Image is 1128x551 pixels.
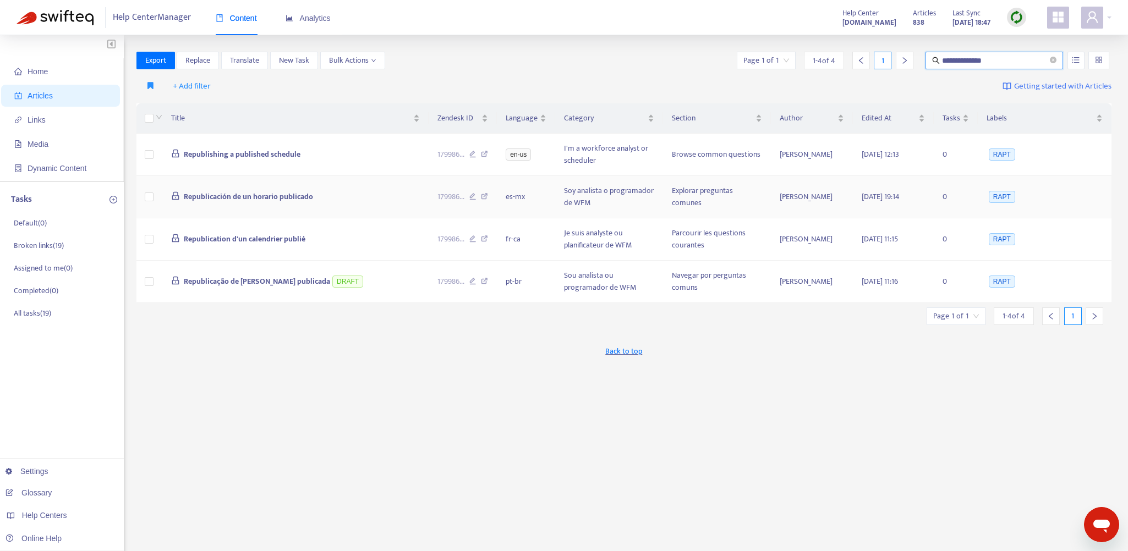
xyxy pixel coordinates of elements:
[555,176,663,218] td: Soy analista o programador de WFM
[14,116,22,124] span: link
[329,54,376,67] span: Bulk Actions
[842,7,879,19] span: Help Center
[1003,82,1011,91] img: image-link
[943,112,960,124] span: Tasks
[672,112,753,124] span: Section
[171,234,180,243] span: lock
[862,148,899,161] span: [DATE] 12:13
[497,103,555,134] th: Language
[437,191,464,203] span: 179986 ...
[497,218,555,261] td: fr-ca
[28,140,48,148] span: Media
[22,511,67,520] span: Help Centers
[14,240,64,251] p: Broken links ( 19 )
[14,307,51,319] p: All tasks ( 19 )
[771,218,853,261] td: [PERSON_NAME]
[14,164,22,172] span: container
[11,193,32,206] p: Tasks
[842,16,896,29] strong: [DOMAIN_NAME]
[230,54,259,67] span: Translate
[1050,56,1056,66] span: close-circle
[813,55,835,67] span: 1 - 4 of 4
[842,16,896,29] a: [DOMAIN_NAME]
[978,103,1111,134] th: Labels
[173,80,211,93] span: + Add filter
[913,7,936,19] span: Articles
[1067,52,1085,69] button: unordered-list
[171,149,180,158] span: lock
[177,52,219,69] button: Replace
[184,233,305,245] span: Republication d'un calendrier publié
[901,57,908,64] span: right
[874,52,891,69] div: 1
[1072,56,1080,64] span: unordered-list
[28,115,46,124] span: Links
[6,467,48,476] a: Settings
[771,261,853,303] td: [PERSON_NAME]
[497,176,555,218] td: es-mx
[184,275,330,288] span: Republicação de [PERSON_NAME] publicada
[429,103,497,134] th: Zendesk ID
[934,103,978,134] th: Tasks
[1014,80,1111,93] span: Getting started with Articles
[506,148,531,161] span: en-us
[853,103,934,134] th: Edited At
[184,148,300,161] span: Republishing a published schedule
[113,7,191,28] span: Help Center Manager
[1064,307,1082,325] div: 1
[663,176,770,218] td: Explorar preguntas comunes
[332,275,363,288] span: DRAFT
[989,191,1015,203] span: RAPT
[555,261,663,303] td: Sou analista ou programador de WFM
[221,52,268,69] button: Translate
[14,217,47,229] p: Default ( 0 )
[1086,10,1099,24] span: user
[14,68,22,75] span: home
[663,218,770,261] td: Parcourir les questions courantes
[1084,507,1119,542] iframe: Button to launch messaging window
[14,262,73,274] p: Assigned to me ( 0 )
[862,233,898,245] span: [DATE] 11:15
[663,134,770,176] td: Browse common questions
[952,7,981,19] span: Last Sync
[857,57,865,64] span: left
[605,345,642,357] span: Back to top
[1091,312,1098,320] span: right
[1052,10,1065,24] span: appstore
[780,112,835,124] span: Author
[987,112,1094,124] span: Labels
[28,164,86,173] span: Dynamic Content
[28,67,48,76] span: Home
[862,275,898,288] span: [DATE] 11:16
[17,10,94,25] img: Swifteq
[171,112,411,124] span: Title
[156,114,162,120] span: down
[989,233,1015,245] span: RAPT
[934,218,978,261] td: 0
[1050,57,1056,63] span: close-circle
[320,52,385,69] button: Bulk Actionsdown
[555,103,663,134] th: Category
[136,52,175,69] button: Export
[952,16,990,29] strong: [DATE] 18:47
[1003,78,1111,95] a: Getting started with Articles
[6,534,62,543] a: Online Help
[171,276,180,285] span: lock
[437,233,464,245] span: 179986 ...
[145,54,166,67] span: Export
[497,261,555,303] td: pt-br
[184,190,313,203] span: Republicación de un horario publicado
[162,103,429,134] th: Title
[771,103,853,134] th: Author
[165,78,219,95] button: + Add filter
[506,112,538,124] span: Language
[6,488,52,497] a: Glossary
[771,176,853,218] td: [PERSON_NAME]
[437,148,464,161] span: 179986 ...
[286,14,293,22] span: area-chart
[216,14,223,22] span: book
[1047,312,1055,320] span: left
[934,261,978,303] td: 0
[286,14,331,23] span: Analytics
[185,54,210,67] span: Replace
